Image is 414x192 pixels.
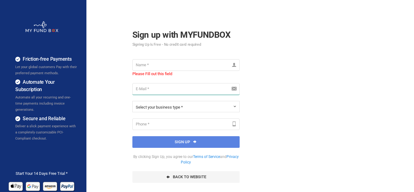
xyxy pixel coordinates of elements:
input: Name * [132,59,240,71]
input: Phone * [132,118,240,130]
a: Back To Website [132,171,240,183]
span: Select your business type * [136,105,183,109]
span: Let your global customers Pay with their preferred payment methods. [15,65,77,75]
input: E-Mail * [132,83,240,95]
h4: Friction-free Payments [15,56,77,63]
img: whiteMFB.png [25,21,59,33]
span: Automate all your recurring and one-time payments including invoice generations. [15,95,71,112]
h2: Sign up with MYFUNDBOX [132,28,240,46]
a: Terms of Service [193,155,220,159]
button: Sign up [132,136,240,148]
span: Please Fill out this field [132,71,240,77]
h4: Secure and Reliable [15,115,77,123]
span: By clicking Sign Up, you agree to our and [132,154,240,165]
small: Signing Up is Free - No credit card required [132,43,240,47]
a: Privacy Policy [181,155,239,164]
button: Select your business type * [132,101,240,112]
h4: Automate Your Subscription [15,79,77,94]
span: Deliver a slick payment experience with a completely customizable PCI-Compliant checkout. [15,124,76,140]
